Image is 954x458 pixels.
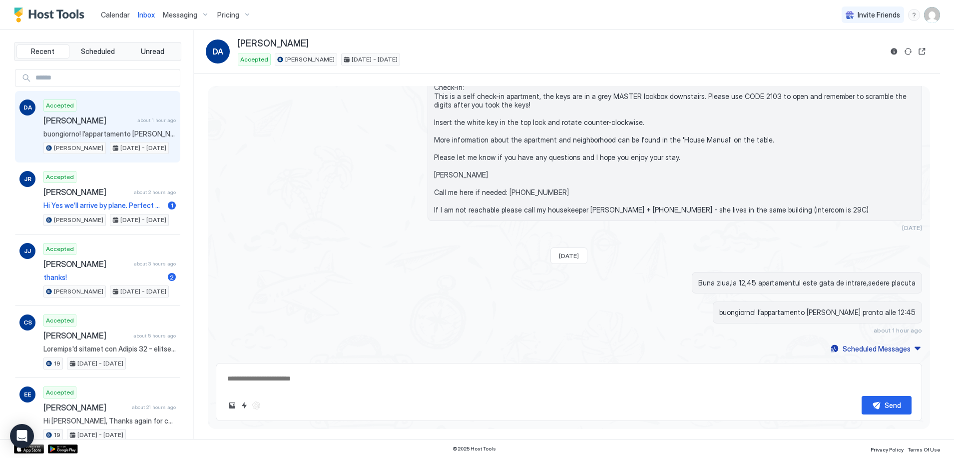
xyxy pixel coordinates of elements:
[14,444,44,453] a: App Store
[888,45,900,57] button: Reservation information
[698,278,916,287] span: Buna ziua,la 12,45 apartamentul este gata de intrare,sedere placuta
[43,273,164,282] span: thanks!
[134,260,176,267] span: about 3 hours ago
[138,9,155,20] a: Inbox
[871,443,904,454] a: Privacy Policy
[31,69,180,86] input: Input Field
[43,115,133,125] span: [PERSON_NAME]
[24,390,31,399] span: EE
[916,45,928,57] button: Open reservation
[434,22,916,214] span: Hi D'Ambrosio, Just wanted to give you some more information about your stay. You are welcome to ...
[120,143,166,152] span: [DATE] - [DATE]
[141,47,164,56] span: Unread
[829,342,922,355] button: Scheduled Messages
[137,117,176,123] span: about 1 hour ago
[120,287,166,296] span: [DATE] - [DATE]
[170,273,174,281] span: 2
[54,359,60,368] span: 19
[24,246,31,255] span: JJ
[10,424,34,448] div: Open Intercom Messenger
[14,42,181,61] div: tab-group
[843,343,911,354] div: Scheduled Messages
[133,332,176,339] span: about 5 hours ago
[54,430,60,439] span: 19
[54,287,103,296] span: [PERSON_NAME]
[871,446,904,452] span: Privacy Policy
[24,174,31,183] span: JR
[902,45,914,57] button: Sync reservation
[226,399,238,411] button: Upload image
[43,402,128,412] span: [PERSON_NAME]
[171,201,173,209] span: 1
[902,224,922,231] span: [DATE]
[924,7,940,23] div: User profile
[46,316,74,325] span: Accepted
[43,201,164,210] span: Hi Yes we’ll arrive by plane. Perfect we take a taxi Thank you
[101,10,130,19] span: Calendar
[46,101,74,110] span: Accepted
[908,443,940,454] a: Terms Of Use
[43,416,176,425] span: Hi [PERSON_NAME], Thanks again for choosing to stay with us. We hope you had a memorable trip, an...
[352,55,398,64] span: [DATE] - [DATE]
[46,388,74,397] span: Accepted
[238,38,309,49] span: [PERSON_NAME]
[23,103,32,112] span: DA
[858,10,900,19] span: Invite Friends
[908,446,940,452] span: Terms Of Use
[862,396,912,414] button: Send
[23,318,32,327] span: CS
[81,47,115,56] span: Scheduled
[134,189,176,195] span: about 2 hours ago
[163,10,197,19] span: Messaging
[43,330,129,340] span: [PERSON_NAME]
[16,44,69,58] button: Recent
[43,129,176,138] span: buongiorno! l’appartamento [PERSON_NAME] pronto alle 12:45
[908,9,920,21] div: menu
[54,215,103,224] span: [PERSON_NAME]
[14,7,89,22] a: Host Tools Logo
[120,215,166,224] span: [DATE] - [DATE]
[559,252,579,259] span: [DATE]
[453,445,496,452] span: © 2025 Host Tools
[212,45,223,57] span: DA
[43,187,130,197] span: [PERSON_NAME]
[285,55,335,64] span: [PERSON_NAME]
[101,9,130,20] a: Calendar
[77,430,123,439] span: [DATE] - [DATE]
[54,143,103,152] span: [PERSON_NAME]
[874,326,922,334] span: about 1 hour ago
[77,359,123,368] span: [DATE] - [DATE]
[132,404,176,410] span: about 21 hours ago
[71,44,124,58] button: Scheduled
[48,444,78,453] a: Google Play Store
[46,172,74,181] span: Accepted
[885,400,901,410] div: Send
[46,244,74,253] span: Accepted
[719,308,916,317] span: buongiorno! l’appartamento [PERSON_NAME] pronto alle 12:45
[31,47,54,56] span: Recent
[217,10,239,19] span: Pricing
[126,44,179,58] button: Unread
[240,55,268,64] span: Accepted
[43,344,176,353] span: Loremips'd sitamet con Adipis 32 - elitsed doeius Temporincidi - Utl Etdo, magnaal enimadmin 5336...
[238,399,250,411] button: Quick reply
[43,259,130,269] span: [PERSON_NAME]
[138,10,155,19] span: Inbox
